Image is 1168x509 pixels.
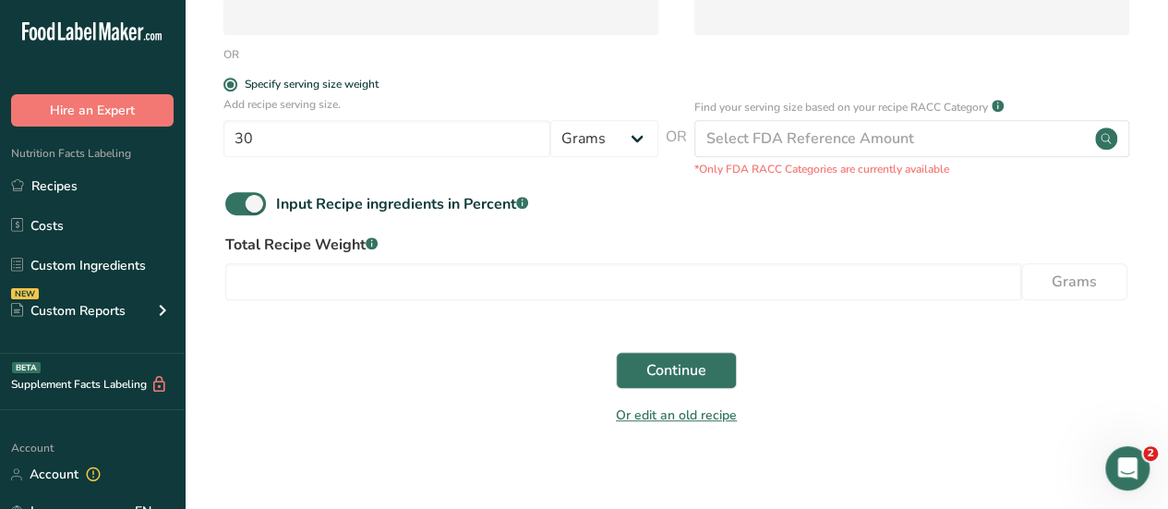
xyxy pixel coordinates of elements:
[666,126,687,177] span: OR
[1105,446,1150,491] iframe: Intercom live chat
[306,385,341,398] span: News
[1143,446,1158,461] span: 2
[12,362,41,373] div: BETA
[38,337,309,357] div: Hire an Expert Services
[268,30,305,67] img: Profile image for Rachelle
[223,96,658,113] p: Add recipe serving size.
[706,127,914,150] div: Select FDA Reference Amount
[223,46,239,63] div: OR
[616,352,737,389] button: Continue
[38,295,150,314] span: Search for help
[276,193,528,215] div: Input Recipe ingredients in Percent
[25,385,66,398] span: Home
[277,339,369,413] button: News
[198,30,235,67] img: Profile image for Rana
[11,301,126,321] div: Custom Reports
[694,161,1129,177] p: *Only FDA RACC Categories are currently available
[1052,271,1097,293] span: Grams
[318,30,351,63] div: Close
[225,234,1127,256] label: Total Recipe Weight
[245,78,379,91] div: Specify serving size weight
[92,339,185,413] button: Messages
[11,94,174,127] button: Hire an Expert
[18,217,351,268] div: Send us a message
[27,330,343,364] div: Hire an Expert Services
[694,99,988,115] p: Find your serving size based on your recipe RACC Category
[37,131,332,163] p: Hi [PERSON_NAME]
[646,359,706,382] span: Continue
[38,233,308,252] div: Send us a message
[37,42,161,58] img: logo
[27,285,343,322] button: Search for help
[107,385,171,398] span: Messages
[11,288,39,299] div: NEW
[216,385,246,398] span: Help
[233,30,270,67] img: Profile image for Aya
[223,120,550,157] input: Type your serving size here
[616,406,737,424] a: Or edit an old recipe
[37,163,332,194] p: How can we help?
[185,339,277,413] button: Help
[1021,263,1127,300] button: Grams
